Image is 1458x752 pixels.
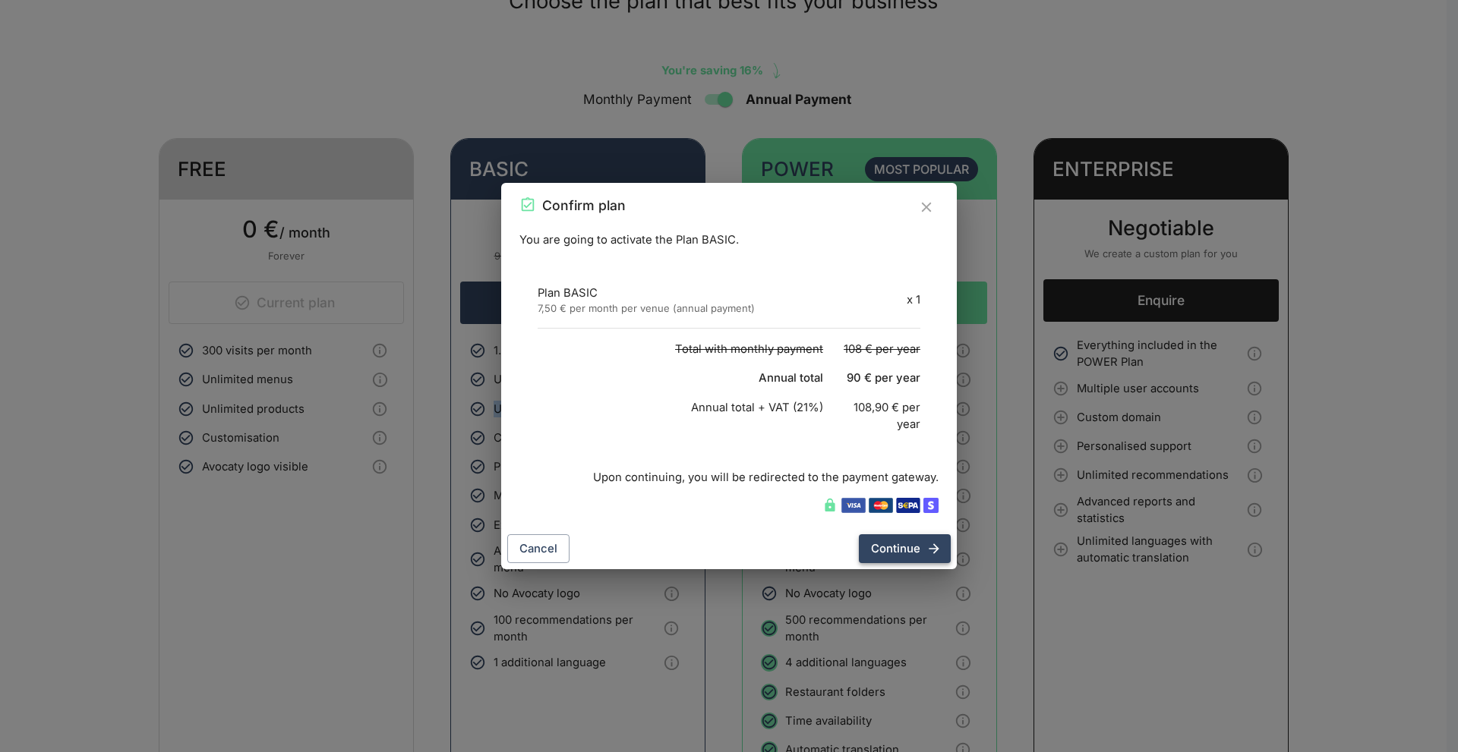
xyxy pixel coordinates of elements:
[829,341,920,357] p: 108 € per year
[538,285,878,301] p: Plan BASIC
[538,341,823,357] p: Total with monthly payment
[519,469,939,486] p: Upon continuing, you will be redirected to the payment gateway.
[542,195,626,216] h2: Confirm plan
[829,399,920,433] p: 108,90 € per year
[538,370,823,386] p: Annual total
[507,534,570,563] button: Cancel
[869,498,893,513] img: Mastercard
[841,498,866,513] img: Visa
[859,534,951,563] button: Continue
[538,399,823,416] p: Annual total + VAT (21%)
[884,285,920,316] div: x 1
[914,195,939,219] button: Close
[829,370,920,386] p: 90 € per year
[519,231,939,248] p: You are going to activate the Plan BASIC.
[923,498,939,513] img: Stripe
[538,301,878,316] p: 7,50 € per month per venue (annual payment)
